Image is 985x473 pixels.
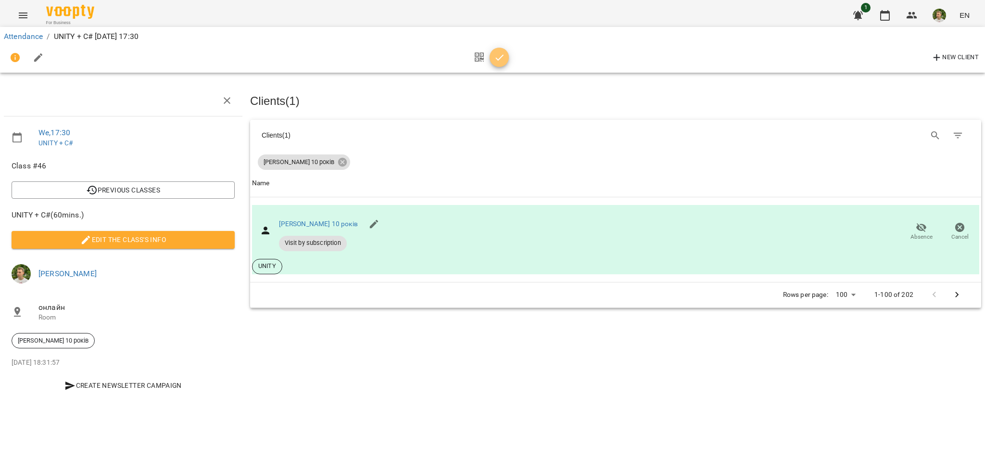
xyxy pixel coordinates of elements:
button: EN [956,6,973,24]
p: UNITY + C# [DATE] 17:30 [54,31,139,42]
a: We , 17:30 [38,128,70,137]
span: онлайн [38,302,235,313]
div: [PERSON_NAME] 10 років [258,154,350,170]
span: UNITY [253,262,282,270]
span: New Client [931,52,979,64]
div: 100 [832,288,859,302]
h3: Clients ( 1 ) [250,95,981,107]
p: 1-100 of 202 [874,290,913,300]
button: Edit the class's Info [12,231,235,248]
a: UNITY + C# [38,139,73,147]
span: Absence [910,233,933,241]
div: Sort [252,178,270,189]
p: [DATE] 18:31:57 [12,358,235,368]
img: Voopty Logo [46,5,94,19]
a: [PERSON_NAME] [38,269,97,278]
button: Search [924,124,947,147]
span: Cancel [951,233,969,241]
span: 1 [861,3,871,13]
button: New Client [929,50,981,65]
div: Clients ( 1 ) [262,130,607,140]
div: Name [252,178,270,189]
img: 4ee7dbd6fda85432633874d65326f444.jpg [933,9,946,22]
span: For Business [46,20,94,26]
span: EN [960,10,970,20]
a: [PERSON_NAME] 10 років [279,220,358,228]
p: Rows per page: [783,290,828,300]
span: Name [252,178,979,189]
span: [PERSON_NAME] 10 років [258,158,340,166]
button: Filter [947,124,970,147]
span: [PERSON_NAME] 10 років [12,336,94,345]
nav: breadcrumb [4,31,981,42]
img: 4ee7dbd6fda85432633874d65326f444.jpg [12,264,31,283]
button: Next Page [946,283,969,307]
div: Table Toolbar [250,120,981,151]
span: UNITY + C# ( 60 mins. ) [12,209,235,221]
a: Attendance [4,32,43,41]
button: Create Newsletter Campaign [12,377,235,394]
button: Cancel [941,218,979,245]
button: Previous Classes [12,181,235,199]
button: Menu [12,4,35,27]
li: / [47,31,50,42]
div: [PERSON_NAME] 10 років [12,333,95,348]
p: Room [38,313,235,322]
span: Visit by subscription [279,239,347,247]
span: Create Newsletter Campaign [15,380,231,391]
button: Absence [902,218,941,245]
span: Edit the class's Info [19,234,227,245]
span: Previous Classes [19,184,227,196]
span: Class #46 [12,160,235,172]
